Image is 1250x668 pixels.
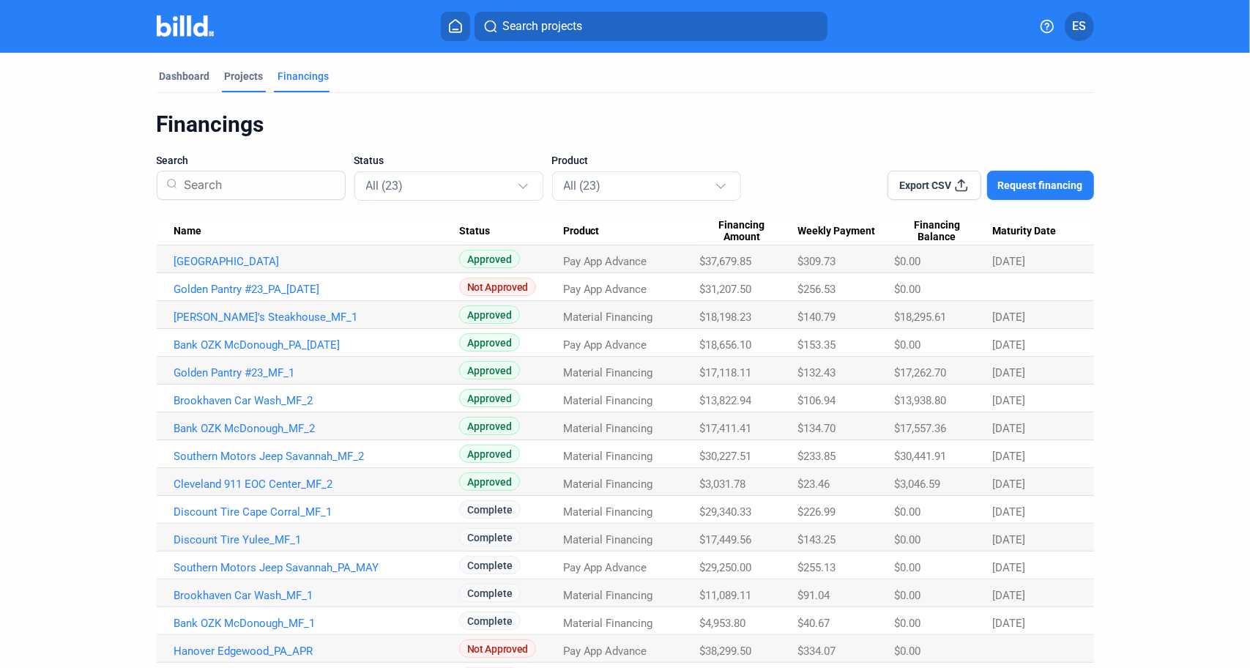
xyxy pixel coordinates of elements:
[459,305,520,324] span: Approved
[459,361,520,379] span: Approved
[797,478,830,491] span: $23.46
[797,450,836,463] span: $233.85
[992,225,1076,238] div: Maturity Date
[797,589,830,602] span: $91.04
[459,612,521,630] span: Complete
[992,505,1025,519] span: [DATE]
[174,450,459,463] a: Southern Motors Jeep Savannah_MF_2
[992,478,1025,491] span: [DATE]
[1065,12,1094,41] button: ES
[563,225,600,238] span: Product
[992,422,1025,435] span: [DATE]
[174,225,459,238] div: Name
[178,166,335,204] input: Search
[894,338,920,352] span: $0.00
[563,561,647,574] span: Pay App Advance
[563,366,653,379] span: Material Financing
[699,645,751,658] span: $38,299.50
[502,18,582,35] span: Search projects
[160,69,210,83] div: Dashboard
[174,561,459,574] a: Southern Motors Jeep Savannah_PA_MAY
[699,589,751,602] span: $11,089.11
[459,639,536,658] span: Not Approved
[894,450,946,463] span: $30,441.91
[459,472,520,491] span: Approved
[699,422,751,435] span: $17,411.41
[992,617,1025,630] span: [DATE]
[699,219,797,244] div: Financing Amount
[174,645,459,658] a: Hanover Edgewood_PA_APR
[699,478,745,491] span: $3,031.78
[992,311,1025,324] span: [DATE]
[174,533,459,546] a: Discount Tire Yulee_MF_1
[797,366,836,379] span: $132.43
[797,533,836,546] span: $143.25
[998,178,1083,193] span: Request financing
[459,556,521,574] span: Complete
[563,645,647,658] span: Pay App Advance
[699,219,784,244] span: Financing Amount
[563,505,653,519] span: Material Financing
[894,311,946,324] span: $18,295.61
[992,255,1025,268] span: [DATE]
[797,505,836,519] span: $226.99
[459,528,521,546] span: Complete
[174,422,459,435] a: Bank OZK McDonough_MF_2
[797,225,875,238] span: Weekly Payment
[797,338,836,352] span: $153.35
[992,225,1056,238] span: Maturity Date
[699,366,751,379] span: $17,118.11
[894,533,920,546] span: $0.00
[225,69,264,83] div: Projects
[563,394,653,407] span: Material Financing
[797,561,836,574] span: $255.13
[278,69,330,83] div: Financings
[797,394,836,407] span: $106.94
[894,422,946,435] span: $17,557.36
[888,171,981,200] button: Export CSV
[899,178,951,193] span: Export CSV
[174,505,459,519] a: Discount Tire Cape Corral_MF_1
[894,561,920,574] span: $0.00
[987,171,1094,200] button: Request financing
[459,278,536,296] span: Not Approved
[699,283,751,296] span: $31,207.50
[797,283,836,296] span: $256.53
[797,645,836,658] span: $334.07
[699,561,751,574] span: $29,250.00
[174,311,459,324] a: [PERSON_NAME]'s Steakhouse_MF_1
[699,311,751,324] span: $18,198.23
[459,389,520,407] span: Approved
[894,505,920,519] span: $0.00
[564,179,601,193] mat-select-trigger: All (23)
[894,589,920,602] span: $0.00
[174,338,459,352] a: Bank OZK McDonough_PA_[DATE]
[563,283,647,296] span: Pay App Advance
[563,338,647,352] span: Pay App Advance
[992,589,1025,602] span: [DATE]
[797,422,836,435] span: $134.70
[563,225,700,238] div: Product
[459,445,520,463] span: Approved
[459,225,563,238] div: Status
[174,394,459,407] a: Brookhaven Car Wash_MF_2
[459,417,520,435] span: Approved
[174,589,459,602] a: Brookhaven Car Wash_MF_1
[992,450,1025,463] span: [DATE]
[563,255,647,268] span: Pay App Advance
[894,219,979,244] span: Financing Balance
[699,255,751,268] span: $37,679.85
[563,533,653,546] span: Material Financing
[894,617,920,630] span: $0.00
[459,500,521,519] span: Complete
[552,153,589,168] span: Product
[563,478,653,491] span: Material Financing
[992,533,1025,546] span: [DATE]
[366,179,403,193] mat-select-trigger: All (23)
[992,338,1025,352] span: [DATE]
[699,533,751,546] span: $17,449.56
[174,255,459,268] a: [GEOGRAPHIC_DATA]
[563,617,653,630] span: Material Financing
[174,617,459,630] a: Bank OZK McDonough_MF_1
[699,338,751,352] span: $18,656.10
